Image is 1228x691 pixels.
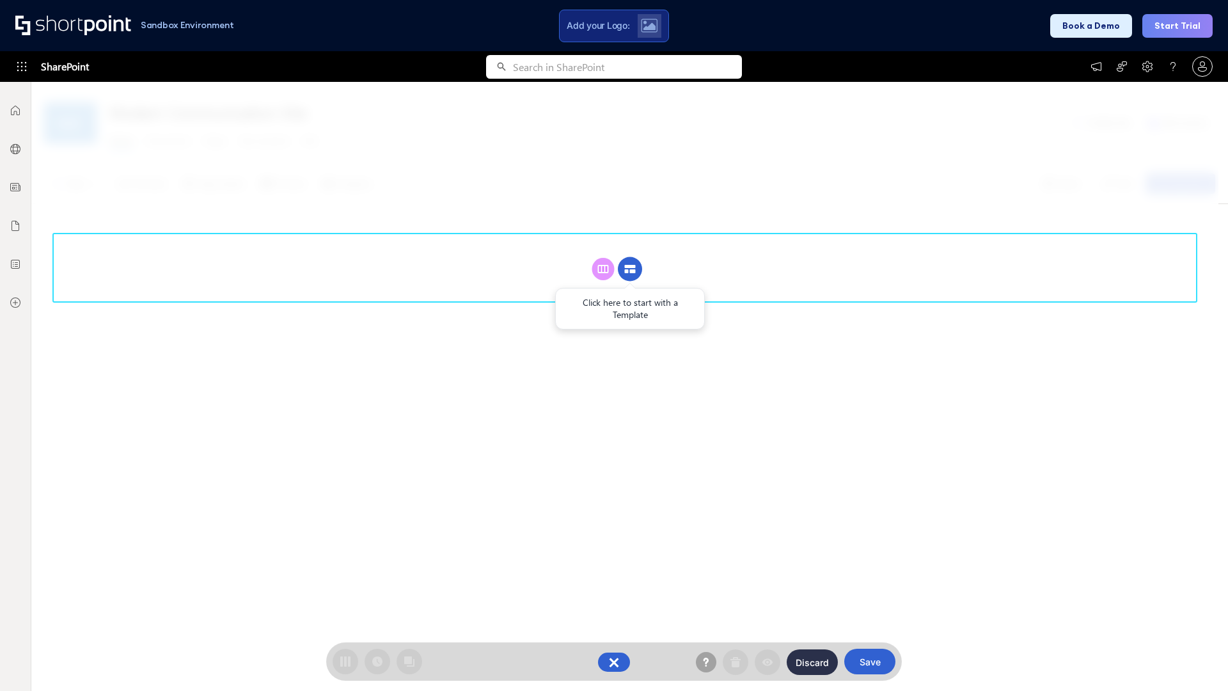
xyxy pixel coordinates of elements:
[141,22,234,29] h1: Sandbox Environment
[1164,630,1228,691] iframe: Chat Widget
[641,19,657,33] img: Upload logo
[41,51,89,82] span: SharePoint
[567,20,629,31] span: Add your Logo:
[1142,14,1213,38] button: Start Trial
[787,649,838,675] button: Discard
[513,55,742,79] input: Search in SharePoint
[844,649,895,674] button: Save
[1050,14,1132,38] button: Book a Demo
